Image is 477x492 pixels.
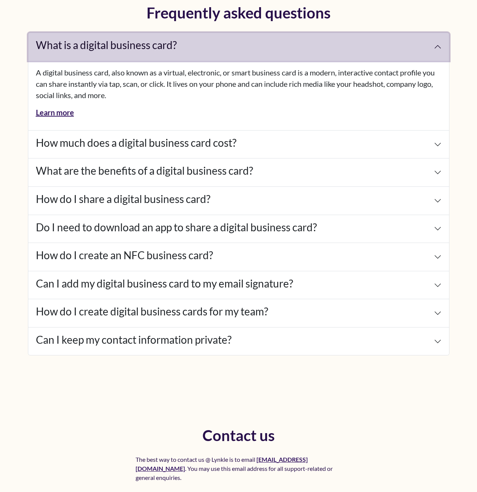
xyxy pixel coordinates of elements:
button: Can I add my digital business card to my email signature? [28,271,449,299]
h4: How much does a digital business card cost? [36,137,236,149]
h2: Frequently asked questions [28,5,449,26]
h4: Can I add my digital business card to my email signature? [36,277,293,290]
button: What are the benefits of a digital business card? [28,158,449,186]
h4: How do I share a digital business card? [36,193,210,206]
button: How much does a digital business card cost? [28,131,449,158]
p: The best way to contact us @ Lynkle is to email . You may use this email address for all support-... [136,455,342,482]
p: A digital business card, also known as a virtual, electronic, or smart business card is a modern,... [36,67,441,101]
button: How do I create an NFC business card? [28,243,449,271]
button: What is a digital business card? [28,33,449,61]
h4: What is a digital business card? [36,39,177,52]
a: Learn more [36,108,74,117]
button: Can I keep my contact information private? [28,327,449,355]
h4: How do I create an NFC business card? [36,249,213,262]
h4: What are the benefits of a digital business card? [36,165,253,177]
h4: Can I keep my contact information private? [36,334,232,346]
h2: Contact us [136,428,342,449]
h4: How do I create digital business cards for my team? [36,305,268,318]
button: How do I share a digital business card? [28,187,449,215]
button: How do I create digital business cards for my team? [28,299,449,327]
button: Do I need to download an app to share a digital business card? [28,215,449,243]
h4: Do I need to download an app to share a digital business card? [36,221,317,234]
